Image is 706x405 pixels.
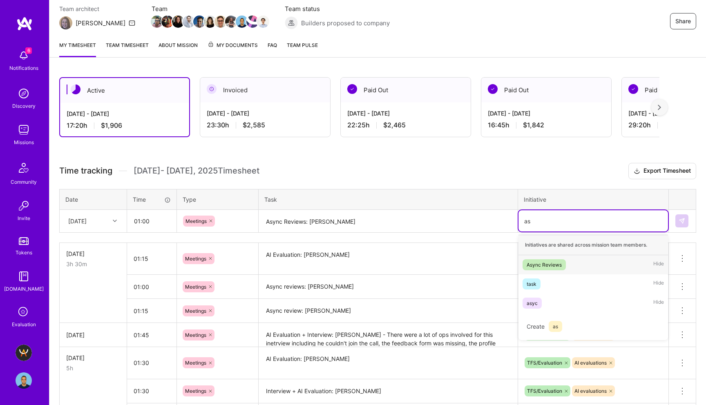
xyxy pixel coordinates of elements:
[527,299,538,307] div: asyc
[259,300,517,322] textarea: Async review: [PERSON_NAME]
[185,284,206,290] span: Meetings
[113,219,117,223] i: icon Chevron
[12,102,36,110] div: Discovery
[16,345,32,361] img: A.Team - Grow A.Team's Community & Demand
[301,19,390,27] span: Builders proposed to company
[16,16,33,31] img: logo
[675,17,691,25] span: Share
[25,47,32,54] span: 6
[653,298,664,309] span: Hide
[67,121,183,130] div: 17:20 h
[152,4,268,13] span: Team
[287,41,318,57] a: Team Pulse
[59,16,72,29] img: Team Architect
[259,348,517,378] textarea: AI Evaluation: [PERSON_NAME]
[207,109,324,118] div: [DATE] - [DATE]
[162,15,173,29] a: Team Member Avatar
[185,360,206,366] span: Meetings
[257,16,269,28] img: Team Member Avatar
[67,109,183,118] div: [DATE] - [DATE]
[185,332,206,338] span: Meetings
[60,189,127,209] th: Date
[549,321,562,332] span: as
[226,15,237,29] a: Team Member Avatar
[285,16,298,29] img: Builders proposed to company
[259,324,517,346] textarea: AI Evaluation + Interview: [PERSON_NAME] - There were a lot of ops involved for this inetrview in...
[66,354,120,362] div: [DATE]
[4,285,44,293] div: [DOMAIN_NAME]
[16,268,32,285] img: guide book
[574,388,607,394] span: AI evaluations
[14,158,34,178] img: Community
[205,15,215,29] a: Team Member Avatar
[523,317,664,336] div: Create
[259,244,517,274] textarea: AI Evaluation: [PERSON_NAME]
[161,16,174,28] img: Team Member Avatar
[527,260,562,269] div: Async Reviews
[16,248,32,257] div: Tokens
[237,15,247,29] a: Team Member Avatar
[16,85,32,102] img: discovery
[172,16,184,28] img: Team Member Avatar
[628,84,638,94] img: Paid Out
[185,218,207,224] span: Meetings
[259,380,517,403] textarea: Interview + AI Evaluation: [PERSON_NAME]
[488,121,605,129] div: 16:45 h
[285,4,390,13] span: Team status
[481,78,611,102] div: Paid Out
[16,372,32,389] img: User Avatar
[127,210,176,232] input: HH:MM
[16,305,31,320] i: icon SelectionTeam
[225,16,237,28] img: Team Member Avatar
[9,64,38,72] div: Notifications
[127,248,176,269] input: HH:MM
[101,121,122,130] span: $1,906
[19,237,29,245] img: tokens
[133,195,171,204] div: Time
[183,16,195,28] img: Team Member Avatar
[527,360,562,366] span: TFS/Evaluation
[127,300,176,322] input: HH:MM
[679,218,685,224] img: Submit
[193,16,206,28] img: Team Member Avatar
[13,372,34,389] a: User Avatar
[236,16,248,28] img: Team Member Avatar
[670,13,696,29] button: Share
[66,331,120,339] div: [DATE]
[185,308,206,314] span: Meetings
[347,121,464,129] div: 22:25 h
[151,16,163,28] img: Team Member Avatar
[16,122,32,138] img: teamwork
[127,324,176,346] input: HH:MM
[185,388,206,394] span: Meetings
[246,16,259,28] img: Team Member Avatar
[347,84,357,94] img: Paid Out
[347,109,464,118] div: [DATE] - [DATE]
[488,109,605,118] div: [DATE] - [DATE]
[106,41,149,57] a: Team timesheet
[259,276,517,298] textarea: Async reviews: [PERSON_NAME]
[159,41,198,57] a: About Mission
[207,121,324,129] div: 23:30 h
[18,214,30,223] div: Invite
[16,47,32,64] img: bell
[518,235,668,255] div: Initiatives are shared across mission team members.
[66,364,120,372] div: 5h
[194,15,205,29] a: Team Member Avatar
[76,19,125,27] div: [PERSON_NAME]
[59,41,96,57] a: My timesheet
[134,166,259,176] span: [DATE] - [DATE] , 2025 Timesheet
[16,198,32,214] img: Invite
[13,345,34,361] a: A.Team - Grow A.Team's Community & Demand
[204,16,216,28] img: Team Member Avatar
[127,352,176,374] input: HH:MM
[185,256,206,262] span: Meetings
[200,78,330,102] div: Invoiced
[215,15,226,29] a: Team Member Avatar
[14,138,34,147] div: Missions
[268,41,277,57] a: FAQ
[259,189,518,209] th: Task
[60,78,189,103] div: Active
[524,195,663,204] div: Initiative
[247,15,258,29] a: Team Member Avatar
